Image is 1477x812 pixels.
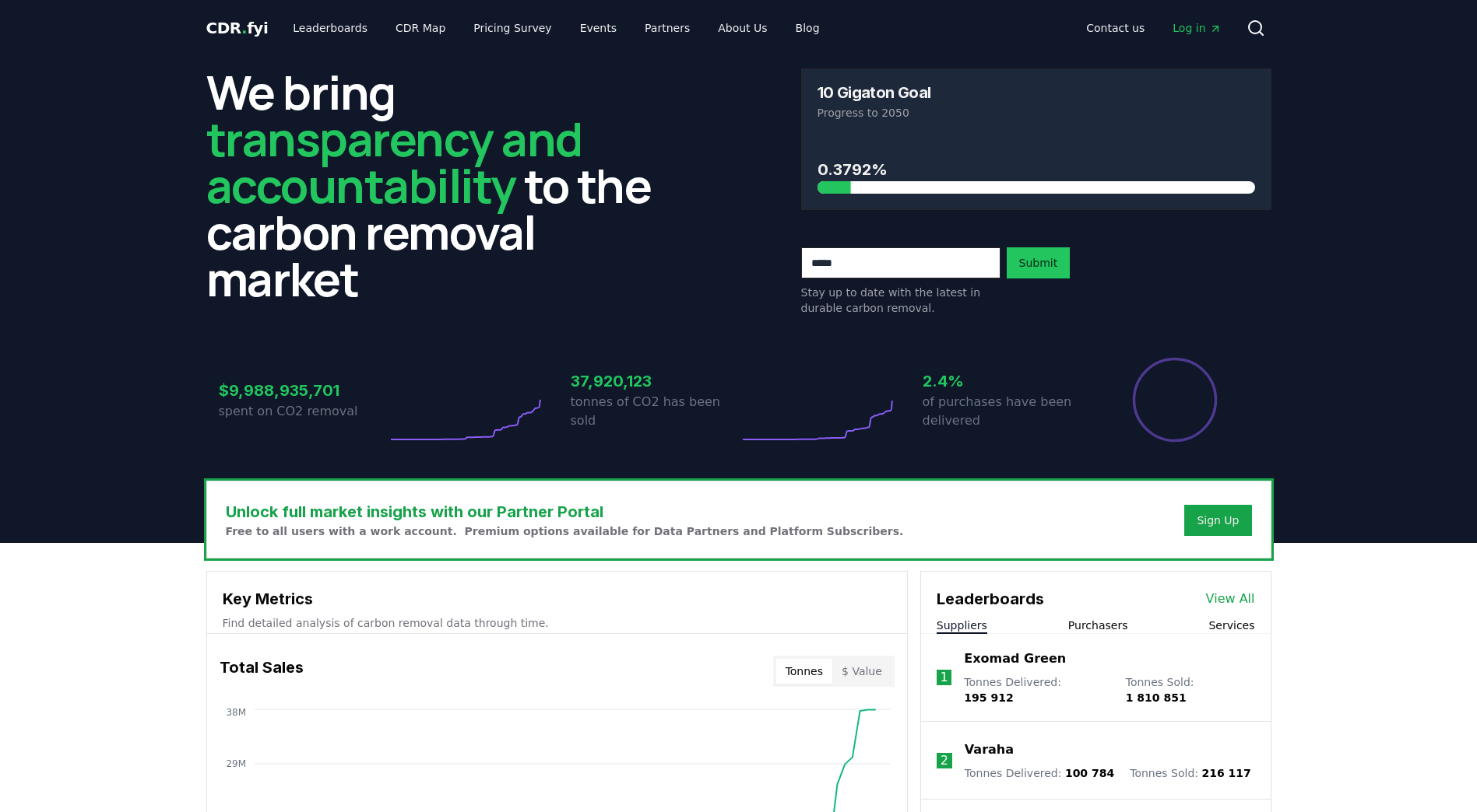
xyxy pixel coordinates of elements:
[219,402,387,421] p: spent on CO2 removal
[206,19,269,37] span: CDR fyi
[1074,14,1157,42] a: Contact us
[1126,674,1255,705] p: Tonnes Sold :
[461,14,564,42] a: Pricing Survey
[964,649,1066,668] a: Exomad Green
[776,659,832,684] button: Tonnes
[206,68,677,302] h2: We bring to the carbon removal market
[941,668,948,687] p: 1
[1130,765,1251,781] p: Tonnes Sold :
[783,14,832,42] a: Blog
[1208,618,1254,633] button: Services
[923,369,1091,393] h3: 2.4%
[226,707,246,718] tspan: 38M
[937,587,1044,611] h3: Leaderboards
[937,618,987,633] button: Suppliers
[383,14,458,42] a: CDR Map
[832,659,891,684] button: $ Value
[1173,20,1221,36] span: Log in
[1065,767,1114,779] span: 100 784
[219,379,387,402] h3: $9,988,935,701
[226,500,904,523] h3: Unlock full market insights with our Partner Portal
[965,740,1014,759] a: Varaha
[206,17,269,39] a: CDR.fyi
[1126,691,1187,704] span: 1 810 851
[206,107,582,217] span: transparency and accountability
[705,14,779,42] a: About Us
[226,523,904,539] p: Free to all users with a work account. Premium options available for Data Partners and Platform S...
[1197,513,1239,528] a: Sign Up
[241,19,247,37] span: .
[1068,618,1128,633] button: Purchasers
[280,14,832,42] nav: Main
[1206,590,1255,608] a: View All
[220,656,304,687] h3: Total Sales
[1131,356,1219,443] div: Percentage of sales delivered
[923,393,1091,430] p: of purchases have been delivered
[964,674,1110,705] p: Tonnes Delivered :
[1184,505,1251,536] button: Sign Up
[1074,14,1233,42] nav: Main
[818,105,1255,121] p: Progress to 2050
[571,393,739,430] p: tonnes of CO2 has been sold
[226,758,246,769] tspan: 29M
[1007,247,1071,278] button: Submit
[818,158,1255,181] h3: 0.3792%
[223,587,891,611] h3: Key Metrics
[801,285,1000,316] p: Stay up to date with the latest in durable carbon removal.
[818,85,931,100] h3: 10 Gigaton Goal
[965,765,1114,781] p: Tonnes Delivered :
[1160,14,1233,42] a: Log in
[223,615,891,631] p: Find detailed analysis of carbon removal data through time.
[941,751,948,770] p: 2
[280,14,380,42] a: Leaderboards
[568,14,629,42] a: Events
[964,691,1013,704] span: 195 912
[571,369,739,393] h3: 37,920,123
[1201,767,1250,779] span: 216 117
[632,14,702,42] a: Partners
